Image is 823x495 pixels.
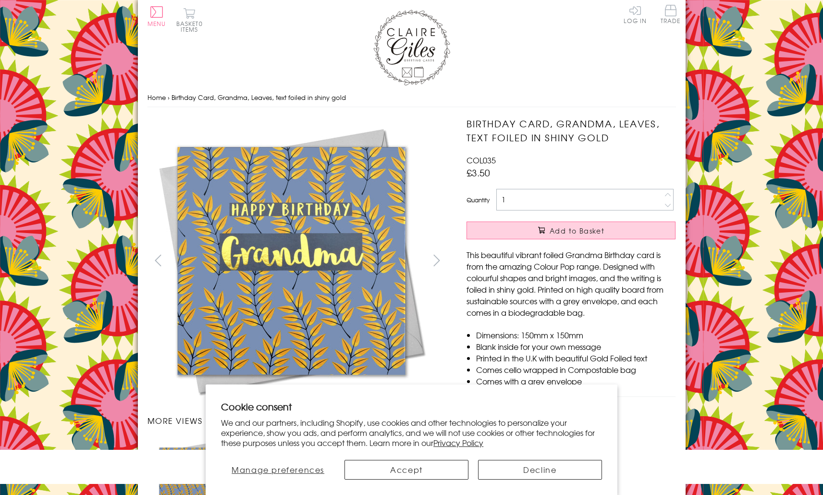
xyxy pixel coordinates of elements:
[467,117,676,145] h1: Birthday Card, Grandma, Leaves, text foiled in shiny gold
[232,464,324,475] span: Manage preferences
[467,249,676,318] p: This beautiful vibrant foiled Grandma Birthday card is from the amazing Colour Pop range. Designe...
[467,166,490,179] span: £3.50
[476,364,676,375] li: Comes cello wrapped in Compostable bag
[476,352,676,364] li: Printed in the U.K with beautiful Gold Foiled text
[344,460,468,480] button: Accept
[147,249,169,271] button: prev
[172,93,346,102] span: Birthday Card, Grandma, Leaves, text foiled in shiny gold
[476,375,676,387] li: Comes with a grey envelope
[467,154,496,166] span: COL035
[168,93,170,102] span: ›
[176,8,203,32] button: Basket0 items
[476,341,676,352] li: Blank inside for your own message
[221,460,335,480] button: Manage preferences
[478,460,602,480] button: Decline
[624,5,647,24] a: Log In
[433,437,483,448] a: Privacy Policy
[221,400,602,413] h2: Cookie consent
[147,88,676,108] nav: breadcrumbs
[373,10,450,86] img: Claire Giles Greetings Cards
[147,415,448,426] h3: More views
[476,329,676,341] li: Dimensions: 150mm x 150mm
[550,226,604,235] span: Add to Basket
[181,19,203,34] span: 0 items
[661,5,681,24] span: Trade
[147,6,166,26] button: Menu
[426,249,447,271] button: next
[661,5,681,25] a: Trade
[467,196,490,204] label: Quantity
[221,418,602,447] p: We and our partners, including Shopify, use cookies and other technologies to personalize your ex...
[467,222,676,239] button: Add to Basket
[147,93,166,102] a: Home
[147,117,436,405] img: Birthday Card, Grandma, Leaves, text foiled in shiny gold
[147,19,166,28] span: Menu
